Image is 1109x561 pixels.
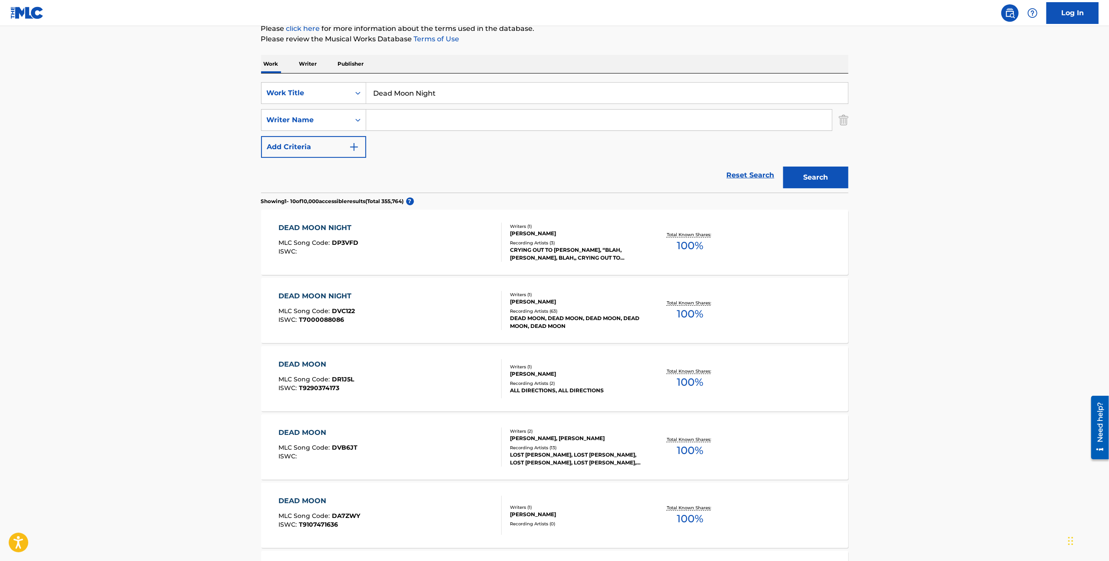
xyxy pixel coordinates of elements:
[667,300,713,306] p: Total Known Shares:
[510,364,641,370] div: Writers ( 1 )
[839,109,848,131] img: Delete Criterion
[510,291,641,298] div: Writers ( 1 )
[510,380,641,387] div: Recording Artists ( 2 )
[299,384,339,392] span: T9290374173
[261,414,848,480] a: DEAD MOONMLC Song Code:DVB6JTISWC:Writers (2)[PERSON_NAME], [PERSON_NAME]Recording Artists (13)LO...
[510,504,641,511] div: Writers ( 1 )
[412,35,460,43] a: Terms of Use
[1027,8,1038,18] img: help
[1024,4,1041,22] div: Help
[261,23,848,34] p: Please for more information about the terms used in the database.
[1085,393,1109,463] iframe: Resource Center
[677,443,703,458] span: 100 %
[349,142,359,152] img: 9d2ae6d4665cec9f34b9.svg
[510,308,641,314] div: Recording Artists ( 63 )
[278,384,299,392] span: ISWC :
[722,166,779,185] a: Reset Search
[510,314,641,330] div: DEAD MOON, DEAD MOON, DEAD MOON, DEAD MOON, DEAD MOON
[667,436,713,443] p: Total Known Shares:
[332,512,360,520] span: DA7ZWY
[278,307,332,315] span: MLC Song Code :
[510,223,641,230] div: Writers ( 1 )
[278,496,360,506] div: DEAD MOON
[286,24,320,33] a: click here
[267,88,345,98] div: Work Title
[510,240,641,246] div: Recording Artists ( 3 )
[299,316,344,324] span: T7000088086
[261,278,848,343] a: DEAD MOON NIGHTMLC Song Code:DVC122ISWC:T7000088086Writers (1)[PERSON_NAME]Recording Artists (63)...
[278,239,332,247] span: MLC Song Code :
[261,197,404,205] p: Showing 1 - 10 of 10,000 accessible results (Total 355,764 )
[510,451,641,467] div: LOST [PERSON_NAME], LOST [PERSON_NAME], LOST [PERSON_NAME], LOST [PERSON_NAME], LOST [PERSON_NAME]
[278,359,354,370] div: DEAD MOON
[278,375,332,383] span: MLC Song Code :
[510,370,641,378] div: [PERSON_NAME]
[278,427,358,438] div: DEAD MOON
[406,197,414,205] span: ?
[278,521,299,528] span: ISWC :
[278,452,299,460] span: ISWC :
[677,374,703,390] span: 100 %
[332,375,354,383] span: DR1J5L
[261,34,848,44] p: Please review the Musical Works Database
[278,291,356,301] div: DEAD MOON NIGHT
[667,368,713,374] p: Total Known Shares:
[332,307,355,315] span: DVC122
[510,434,641,442] div: [PERSON_NAME], [PERSON_NAME]
[1001,4,1019,22] a: Public Search
[261,210,848,275] a: DEAD MOON NIGHTMLC Song Code:DP3VFDISWC:Writers (1)[PERSON_NAME]Recording Artists (3)CRYING OUT T...
[1005,8,1015,18] img: search
[297,55,320,73] p: Writer
[510,230,641,237] div: [PERSON_NAME]
[261,55,281,73] p: Work
[332,239,358,247] span: DP3VFD
[677,511,703,527] span: 100 %
[1046,2,1099,24] a: Log In
[1066,519,1109,561] iframe: Chat Widget
[677,238,703,254] span: 100 %
[510,521,641,527] div: Recording Artists ( 0 )
[510,246,641,262] div: CRYING OUT TO [PERSON_NAME], “BLAH, [PERSON_NAME], BLAH,, CRYING OUT TO [PERSON_NAME], [PERSON_NA...
[667,504,713,511] p: Total Known Shares:
[677,306,703,322] span: 100 %
[667,231,713,238] p: Total Known Shares:
[267,115,345,125] div: Writer Name
[510,444,641,451] div: Recording Artists ( 13 )
[278,512,332,520] span: MLC Song Code :
[783,167,848,188] button: Search
[332,444,358,451] span: DVB6JT
[278,247,299,255] span: ISWC :
[299,521,338,528] span: T9107471636
[278,223,358,233] div: DEAD MOON NIGHT
[261,483,848,548] a: DEAD MOONMLC Song Code:DA7ZWYISWC:T9107471636Writers (1)[PERSON_NAME]Recording Artists (0)Total K...
[261,136,366,158] button: Add Criteria
[278,316,299,324] span: ISWC :
[261,346,848,411] a: DEAD MOONMLC Song Code:DR1J5LISWC:T9290374173Writers (1)[PERSON_NAME]Recording Artists (2)ALL DIR...
[10,7,44,19] img: MLC Logo
[510,511,641,518] div: [PERSON_NAME]
[278,444,332,451] span: MLC Song Code :
[510,428,641,434] div: Writers ( 2 )
[261,82,848,193] form: Search Form
[510,298,641,306] div: [PERSON_NAME]
[1068,528,1073,554] div: Drag
[335,55,367,73] p: Publisher
[510,387,641,394] div: ALL DIRECTIONS, ALL DIRECTIONS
